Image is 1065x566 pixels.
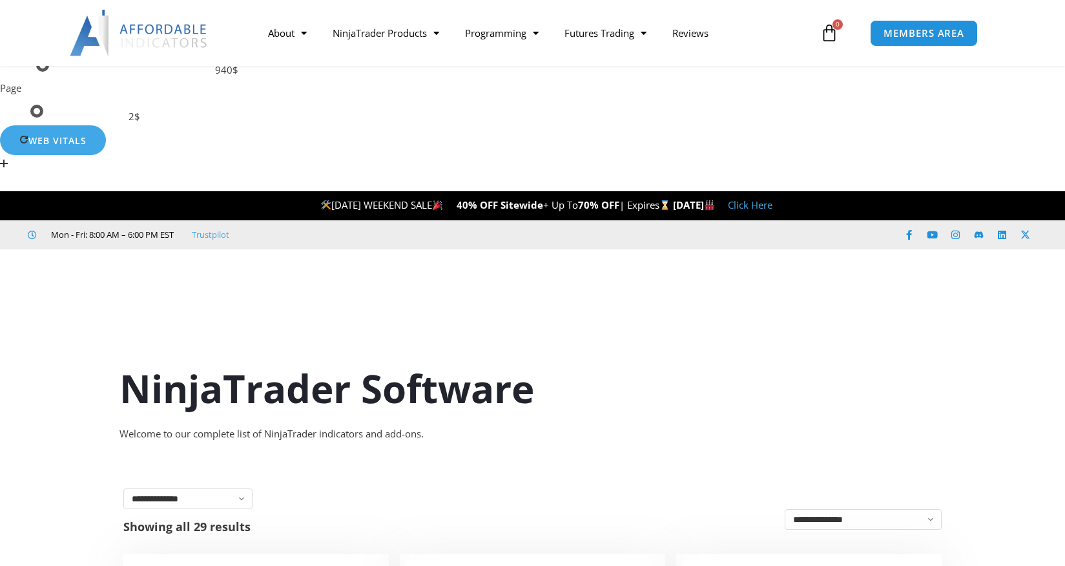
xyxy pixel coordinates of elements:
[457,198,543,211] strong: 40% OFF Sitewide
[70,10,209,56] img: LogoAI | Affordable Indicators – NinjaTrader
[48,227,174,242] span: Mon - Fri: 8:00 AM – 6:00 PM EST
[193,60,210,70] span: 200
[433,200,442,210] img: 🎉
[138,60,171,70] a: rd148
[870,20,978,47] a: MEMBERS AREA
[6,60,19,70] span: dr
[98,60,109,70] span: rp
[69,60,92,70] span: 7.3M
[22,106,28,116] span: 0
[129,98,140,108] span: st
[123,521,251,532] p: Showing all 29 results
[215,61,246,79] div: 940$
[321,200,331,210] img: 🛠️
[578,198,619,211] strong: 70% OFF
[129,98,148,108] a: st2
[255,18,817,48] nav: Menu
[660,200,670,210] img: ⌛
[143,98,149,108] span: 2
[673,198,715,211] strong: [DATE]
[801,14,858,52] a: 0
[98,60,132,70] a: rp1.7K
[54,60,67,70] span: ar
[48,106,60,116] span: rp
[138,60,150,70] span: rd
[74,106,87,116] span: rd
[119,425,946,443] div: Welcome to our complete list of NinjaTrader indicators and add-ons.
[22,60,33,70] span: 26
[884,28,964,38] span: MEMBERS AREA
[320,18,452,48] a: NinjaTrader Products
[320,198,672,211] span: [DATE] WEEKEND SALE + Up To | Expires
[74,106,95,116] a: rd0
[552,18,659,48] a: Futures Trading
[832,19,843,30] span: 0
[48,106,68,116] a: rp0
[119,361,946,415] h1: NinjaTrader Software
[452,18,552,48] a: Programming
[112,60,132,70] span: 1.7K
[28,134,87,147] span: Web Vitals
[154,60,171,70] span: 148
[192,227,229,242] a: Trustpilot
[6,105,43,118] a: ur0
[728,198,772,211] a: Click Here
[785,509,942,530] select: Shop order
[705,200,714,210] img: 🏭
[176,60,191,70] span: kw
[255,18,320,48] a: About
[176,60,211,70] a: kw200
[129,108,148,126] div: 2$
[90,106,96,116] span: 0
[118,106,124,116] span: 9
[6,106,19,116] span: ur
[100,106,115,116] span: kw
[659,18,721,48] a: Reviews
[63,106,69,116] span: 0
[100,106,123,116] a: kw9
[54,60,92,70] a: ar7.3M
